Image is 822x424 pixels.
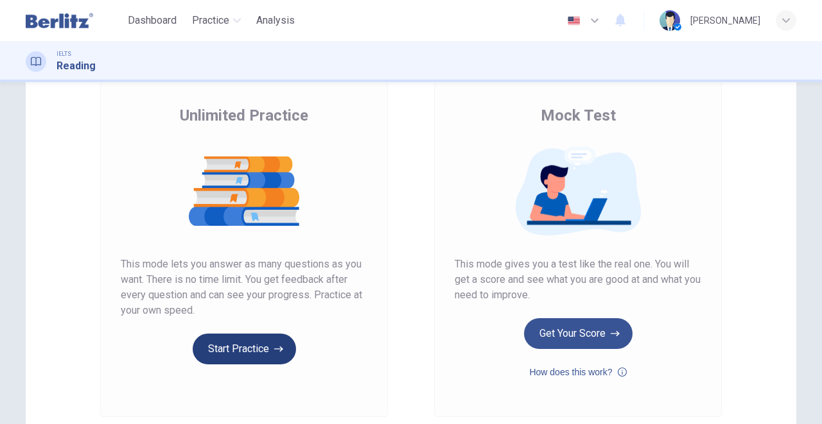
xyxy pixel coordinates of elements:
span: Analysis [256,13,295,28]
span: Practice [192,13,229,28]
button: How does this work? [529,364,626,380]
span: This mode lets you answer as many questions as you want. There is no time limit. You get feedback... [121,257,367,318]
button: Dashboard [123,9,182,32]
span: IELTS [57,49,71,58]
button: Analysis [251,9,300,32]
div: [PERSON_NAME] [690,13,760,28]
img: en [566,16,582,26]
button: Start Practice [193,334,296,364]
span: This mode gives you a test like the real one. You will get a score and see what you are good at a... [455,257,701,303]
a: Berlitz Latam logo [26,8,123,33]
span: Unlimited Practice [180,105,308,126]
img: Profile picture [660,10,680,31]
button: Get Your Score [524,318,633,349]
span: Dashboard [128,13,177,28]
h1: Reading [57,58,96,74]
img: Berlitz Latam logo [26,8,93,33]
span: Mock Test [541,105,616,126]
button: Practice [187,9,246,32]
